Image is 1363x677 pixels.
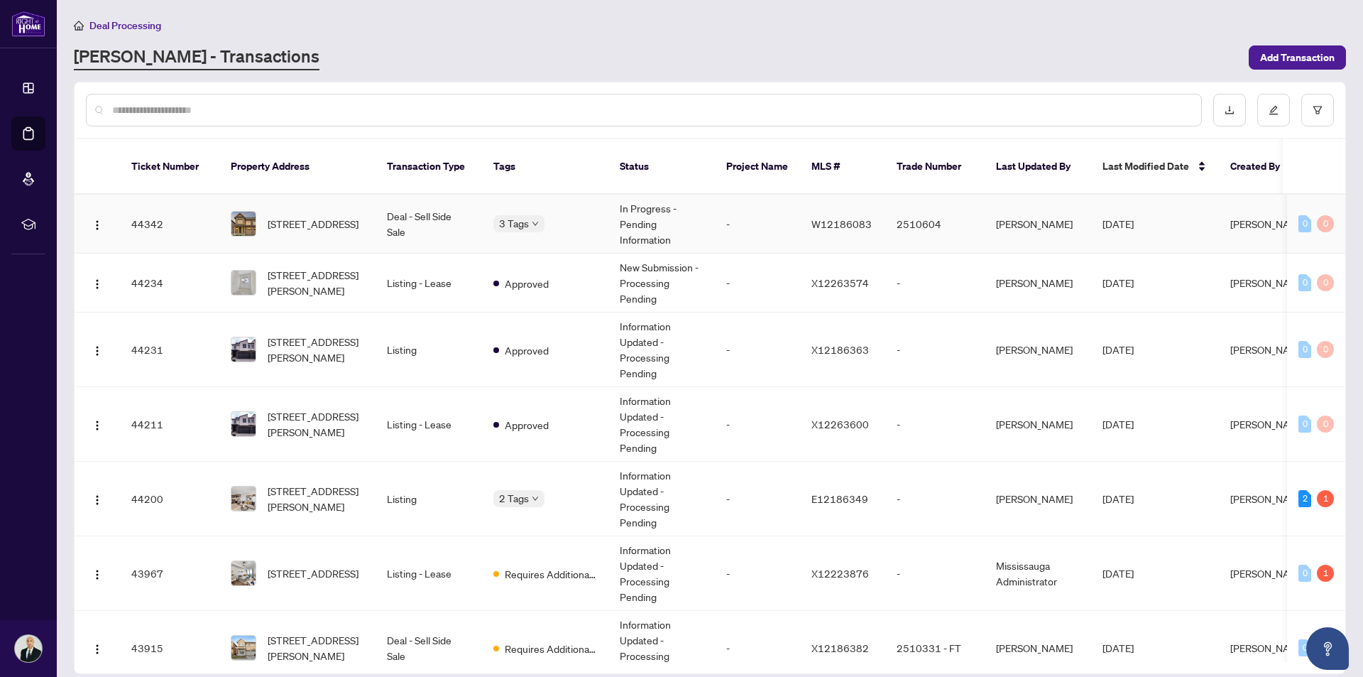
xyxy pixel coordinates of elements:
button: Logo [86,413,109,435]
td: Listing - Lease [376,536,482,611]
img: Logo [92,569,103,580]
td: 44211 [120,387,219,462]
span: [DATE] [1102,641,1134,654]
th: Project Name [715,139,800,195]
td: [PERSON_NAME] [985,195,1091,254]
span: [PERSON_NAME] [1230,418,1307,430]
span: edit [1269,105,1279,115]
td: - [715,387,800,462]
img: Logo [92,420,103,431]
th: MLS # [800,139,885,195]
img: thumbnail-img [231,337,256,362]
span: Last Modified Date [1102,158,1189,174]
td: Listing [376,313,482,387]
td: - [885,254,985,313]
td: Listing [376,462,482,536]
th: Status [608,139,715,195]
div: 0 [1317,215,1334,232]
button: Logo [86,212,109,235]
td: 44342 [120,195,219,254]
button: filter [1301,94,1334,126]
img: thumbnail-img [231,412,256,436]
th: Tags [482,139,608,195]
span: [STREET_ADDRESS][PERSON_NAME] [268,408,364,440]
td: - [885,387,985,462]
span: X12223876 [811,567,869,580]
img: thumbnail-img [231,487,256,511]
span: [DATE] [1102,492,1134,505]
div: 2 [1298,490,1311,507]
span: [PERSON_NAME] [1230,343,1307,356]
td: Mississauga Administrator [985,536,1091,611]
button: edit [1257,94,1290,126]
button: Logo [86,562,109,585]
td: In Progress - Pending Information [608,195,715,254]
button: Add Transaction [1249,45,1346,70]
td: [PERSON_NAME] [985,254,1091,313]
th: Transaction Type [376,139,482,195]
span: down [532,220,539,227]
td: - [715,195,800,254]
button: download [1213,94,1246,126]
div: 0 [1298,639,1311,656]
span: W12186083 [811,217,872,230]
span: [PERSON_NAME] [1230,217,1307,230]
td: 44231 [120,313,219,387]
button: Logo [86,271,109,294]
button: Logo [86,487,109,510]
span: [DATE] [1102,343,1134,356]
img: Logo [92,644,103,655]
th: Last Updated By [985,139,1091,195]
span: Requires Additional Docs [505,566,597,582]
span: [DATE] [1102,217,1134,230]
td: [PERSON_NAME] [985,313,1091,387]
span: [DATE] [1102,276,1134,289]
td: Information Updated - Processing Pending [608,313,715,387]
span: [DATE] [1102,418,1134,430]
span: Requires Additional Docs [505,641,597,656]
td: New Submission - Processing Pending [608,254,715,313]
div: 0 [1298,274,1311,291]
td: - [715,254,800,313]
img: Logo [92,278,103,290]
span: Deal Processing [89,19,161,32]
span: Approved [505,417,549,433]
img: thumbnail-img [231,636,256,660]
img: thumbnail-img [231,212,256,236]
th: Trade Number [885,139,985,195]
td: - [715,462,800,536]
span: down [532,495,539,502]
span: E12186349 [811,492,868,505]
td: Information Updated - Processing Pending [608,387,715,462]
div: 0 [1298,341,1311,358]
div: 1 [1317,490,1334,507]
span: Approved [505,342,549,358]
td: - [885,462,985,536]
button: Open asap [1306,627,1349,670]
td: 44200 [120,462,219,536]
span: [PERSON_NAME] [1230,276,1307,289]
span: home [74,21,84,31]
td: 43967 [120,536,219,611]
img: Logo [92,220,103,231]
img: logo [11,11,45,37]
td: Listing - Lease [376,254,482,313]
span: [DATE] [1102,567,1134,580]
span: [PERSON_NAME] [1230,641,1307,654]
td: Deal - Sell Side Sale [376,195,482,254]
span: [STREET_ADDRESS][PERSON_NAME] [268,632,364,664]
td: - [715,313,800,387]
span: [STREET_ADDRESS][PERSON_NAME] [268,334,364,365]
span: [PERSON_NAME] [1230,567,1307,580]
span: [STREET_ADDRESS][PERSON_NAME] [268,267,364,298]
th: Ticket Number [120,139,219,195]
th: Last Modified Date [1091,139,1219,195]
span: filter [1313,105,1323,115]
div: 0 [1298,565,1311,582]
button: Logo [86,338,109,361]
span: Approved [505,276,549,291]
td: - [715,536,800,611]
div: 0 [1298,215,1311,232]
td: Information Updated - Processing Pending [608,462,715,536]
div: 0 [1317,341,1334,358]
